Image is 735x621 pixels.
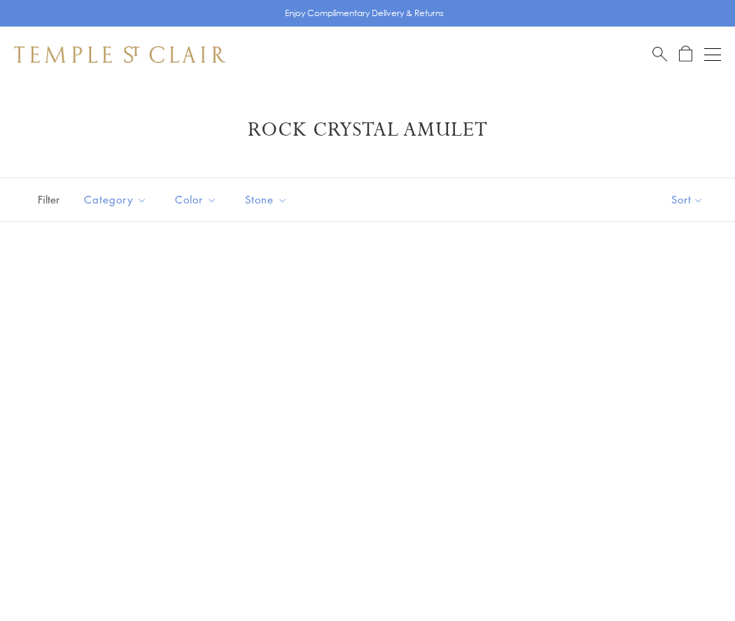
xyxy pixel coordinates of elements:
[35,117,700,143] h1: Rock Crystal Amulet
[238,191,298,208] span: Stone
[73,184,157,215] button: Category
[652,45,667,63] a: Search
[14,46,225,63] img: Temple St. Clair
[285,6,444,20] p: Enjoy Complimentary Delivery & Returns
[640,178,735,221] button: Show sort by
[704,46,721,63] button: Open navigation
[234,184,298,215] button: Stone
[77,191,157,208] span: Category
[168,191,227,208] span: Color
[679,45,692,63] a: Open Shopping Bag
[164,184,227,215] button: Color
